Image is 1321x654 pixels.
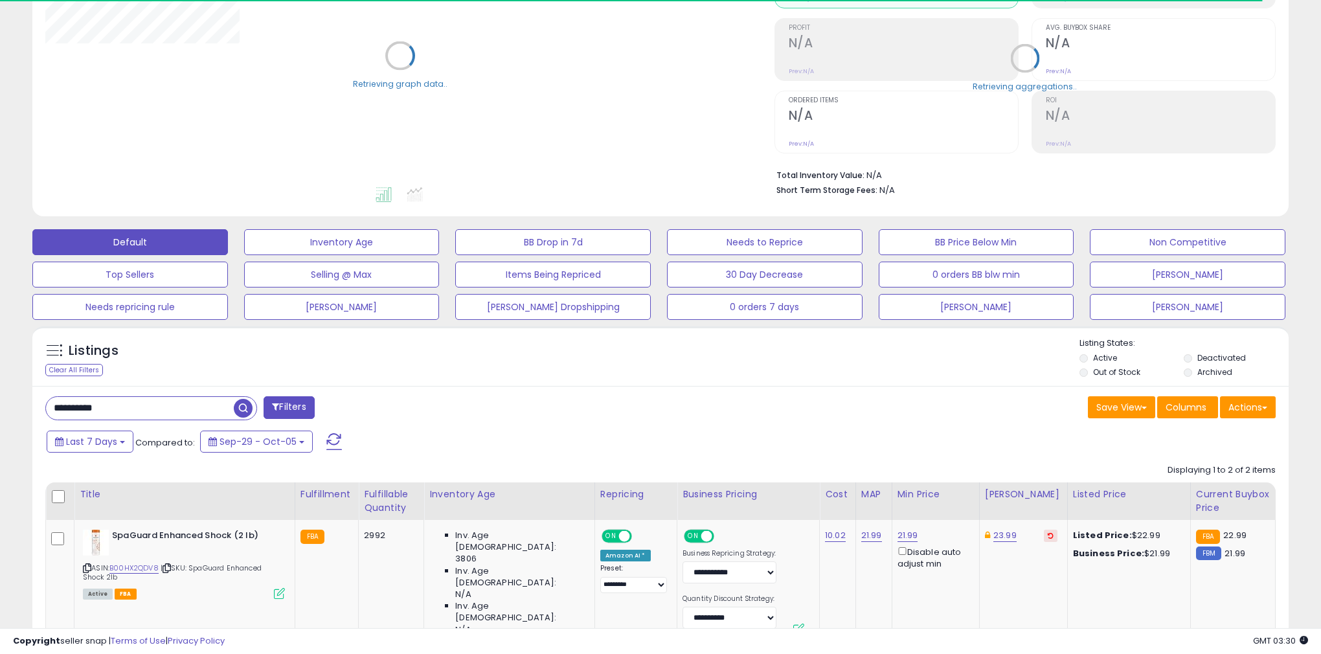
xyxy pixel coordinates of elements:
div: Fulfillment [300,488,353,501]
button: Top Sellers [32,262,228,288]
span: | SKU: SpaGuard Enhanced Shock 2lb [83,563,262,582]
div: 2992 [364,530,414,541]
button: Needs repricing rule [32,294,228,320]
div: Business Pricing [683,488,814,501]
button: 0 orders 7 days [667,294,863,320]
div: Title [80,488,289,501]
button: [PERSON_NAME] [244,294,440,320]
button: 0 orders BB blw min [879,262,1074,288]
button: [PERSON_NAME] [879,294,1074,320]
button: 30 Day Decrease [667,262,863,288]
span: Sep-29 - Oct-05 [220,435,297,448]
div: Listed Price [1073,488,1185,501]
label: Active [1093,352,1117,363]
div: Min Price [898,488,974,501]
span: All listings currently available for purchase on Amazon [83,589,113,600]
span: 21.99 [1225,547,1245,559]
div: ASIN: [83,530,285,598]
div: Clear All Filters [45,364,103,376]
b: SpaGuard Enhanced Shock (2 lb) [112,530,269,545]
button: Items Being Repriced [455,262,651,288]
button: BB Drop in 7d [455,229,651,255]
b: Listed Price: [1073,529,1132,541]
div: Amazon AI * [600,550,651,561]
span: N/A [455,589,471,600]
a: 21.99 [861,529,882,542]
small: FBM [1196,547,1221,560]
div: Current Buybox Price [1196,488,1270,515]
span: OFF [630,531,651,542]
b: Business Price: [1073,547,1144,559]
span: Columns [1166,401,1206,414]
button: Inventory Age [244,229,440,255]
label: Quantity Discount Strategy: [683,594,776,603]
label: Business Repricing Strategy: [683,549,776,558]
button: [PERSON_NAME] [1090,262,1285,288]
span: ON [685,531,701,542]
span: Inv. Age [DEMOGRAPHIC_DATA]: [455,600,585,624]
span: FBA [115,589,137,600]
img: 316sAqQB+aL._SL40_.jpg [83,530,109,556]
div: $21.99 [1073,548,1180,559]
p: Listing States: [1079,337,1288,350]
button: Default [32,229,228,255]
label: Deactivated [1197,352,1246,363]
a: 23.99 [993,529,1017,542]
div: Retrieving graph data.. [353,78,447,89]
label: Out of Stock [1093,366,1140,378]
div: Cost [825,488,850,501]
div: Repricing [600,488,672,501]
div: [PERSON_NAME] [985,488,1062,501]
span: Inv. Age [DEMOGRAPHIC_DATA]: [455,530,585,553]
button: Sep-29 - Oct-05 [200,431,313,453]
button: BB Price Below Min [879,229,1074,255]
div: seller snap | | [13,635,225,648]
a: B00HX2QDV8 [109,563,159,574]
div: Disable auto adjust min [898,545,969,570]
strong: Copyright [13,635,60,647]
button: Selling @ Max [244,262,440,288]
small: FBA [1196,530,1220,544]
div: Inventory Age [429,488,589,501]
span: Last 7 Days [66,435,117,448]
button: [PERSON_NAME] [1090,294,1285,320]
button: Non Competitive [1090,229,1285,255]
span: 3806 [455,553,477,565]
div: Fulfillable Quantity [364,488,418,515]
button: [PERSON_NAME] Dropshipping [455,294,651,320]
button: Actions [1220,396,1276,418]
span: OFF [712,531,733,542]
span: Compared to: [135,436,195,449]
a: 21.99 [898,529,918,542]
div: Retrieving aggregations.. [973,80,1077,92]
a: 10.02 [825,529,846,542]
label: Archived [1197,366,1232,378]
button: Last 7 Days [47,431,133,453]
span: N/A [455,624,471,636]
a: Terms of Use [111,635,166,647]
button: Save View [1088,396,1155,418]
span: 2025-10-13 03:30 GMT [1253,635,1308,647]
button: Filters [264,396,314,419]
h5: Listings [69,342,119,360]
small: FBA [300,530,324,544]
span: Inv. Age [DEMOGRAPHIC_DATA]: [455,565,585,589]
button: Needs to Reprice [667,229,863,255]
div: MAP [861,488,886,501]
div: $22.99 [1073,530,1180,541]
a: Privacy Policy [168,635,225,647]
span: ON [603,531,619,542]
div: Displaying 1 to 2 of 2 items [1168,464,1276,477]
button: Columns [1157,396,1218,418]
div: Preset: [600,564,667,593]
span: 22.99 [1223,529,1247,541]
